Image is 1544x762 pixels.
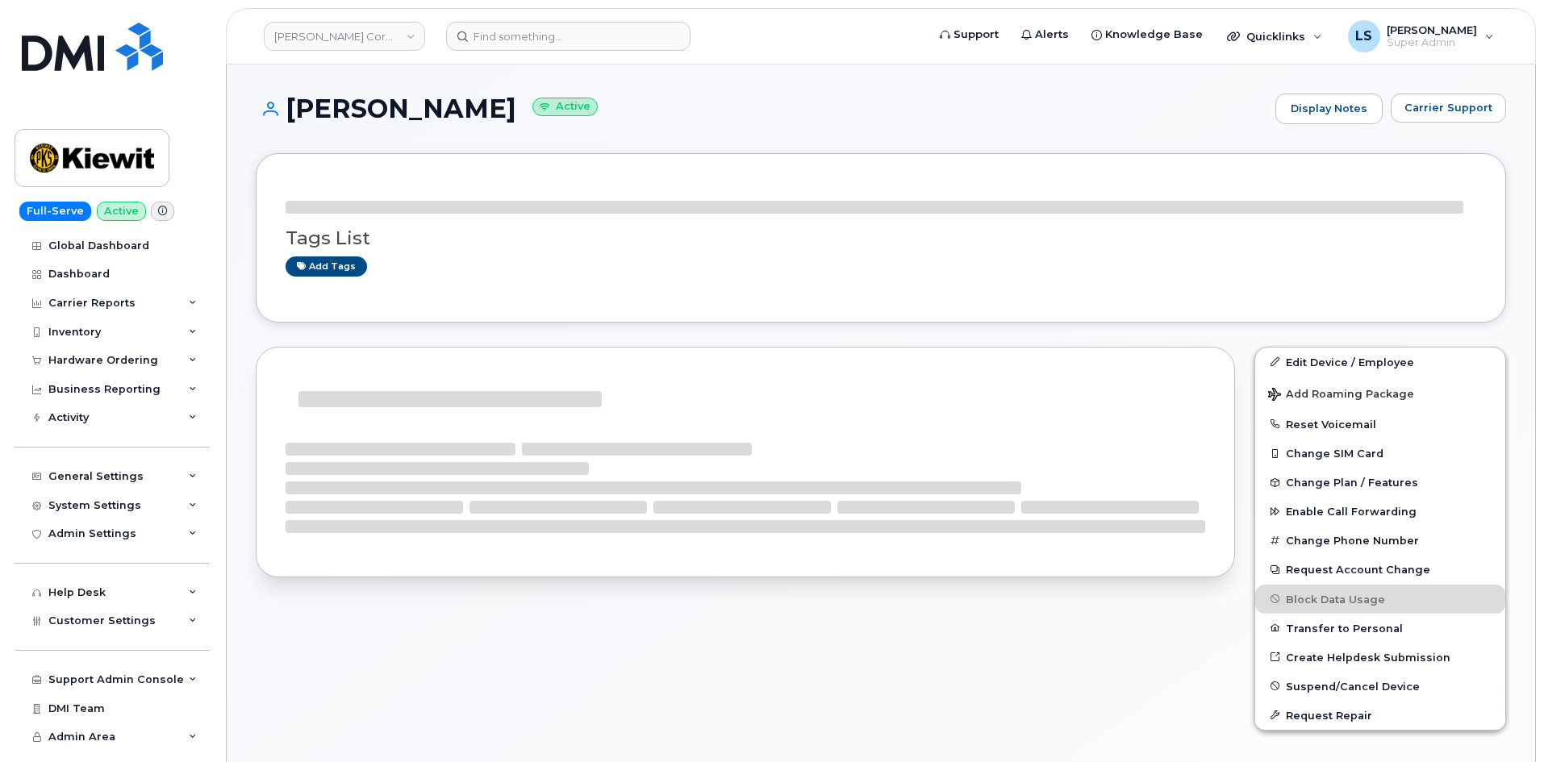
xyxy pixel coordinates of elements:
[1255,614,1505,643] button: Transfer to Personal
[1404,100,1492,115] span: Carrier Support
[1255,348,1505,377] a: Edit Device / Employee
[1255,410,1505,439] button: Reset Voicemail
[532,98,598,116] small: Active
[1268,388,1414,403] span: Add Roaming Package
[286,228,1476,248] h3: Tags List
[1286,477,1418,489] span: Change Plan / Features
[1255,672,1505,701] button: Suspend/Cancel Device
[286,256,367,277] a: Add tags
[1275,94,1383,124] a: Display Notes
[1255,585,1505,614] button: Block Data Usage
[1255,497,1505,526] button: Enable Call Forwarding
[256,94,1267,123] h1: [PERSON_NAME]
[1255,701,1505,730] button: Request Repair
[1255,439,1505,468] button: Change SIM Card
[1286,506,1417,518] span: Enable Call Forwarding
[1255,526,1505,555] button: Change Phone Number
[1286,680,1420,692] span: Suspend/Cancel Device
[1255,468,1505,497] button: Change Plan / Features
[1255,555,1505,584] button: Request Account Change
[1255,377,1505,410] button: Add Roaming Package
[1255,643,1505,672] a: Create Helpdesk Submission
[1391,94,1506,123] button: Carrier Support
